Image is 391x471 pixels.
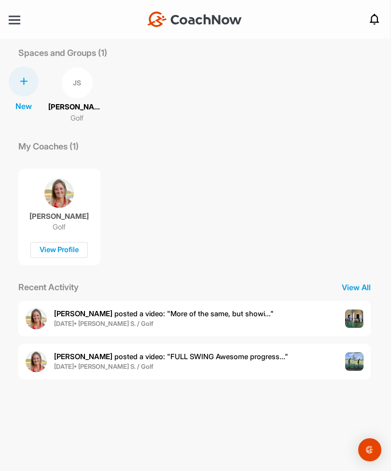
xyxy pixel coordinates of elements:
[48,67,106,124] a: JS[PERSON_NAME] [PERSON_NAME]Golf
[345,310,363,328] img: post image
[54,309,274,318] span: posted a video : " More of the same, but showi... "
[15,100,32,112] p: New
[30,242,88,258] div: View Profile
[54,320,154,327] b: [DATE] • [PERSON_NAME] S. / Golf
[54,309,112,318] b: [PERSON_NAME]
[54,352,112,361] b: [PERSON_NAME]
[44,178,74,208] img: coach avatar
[26,351,47,372] img: user avatar
[48,102,106,113] p: [PERSON_NAME] [PERSON_NAME]
[147,12,242,27] img: CoachNow
[54,363,154,370] b: [DATE] • [PERSON_NAME] S. / Golf
[9,46,117,59] p: Spaces and Groups (1)
[62,67,93,98] div: JS
[26,308,47,329] img: user avatar
[9,281,88,294] p: Recent Activity
[54,352,288,361] span: posted a video : " FULL SWING Awesome progress... "
[9,140,88,153] p: My Coaches (1)
[345,352,363,371] img: post image
[358,438,381,461] div: Open Intercom Messenger
[29,212,89,221] p: [PERSON_NAME]
[70,113,84,124] p: Golf
[332,282,380,293] p: View All
[53,222,66,232] p: Golf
